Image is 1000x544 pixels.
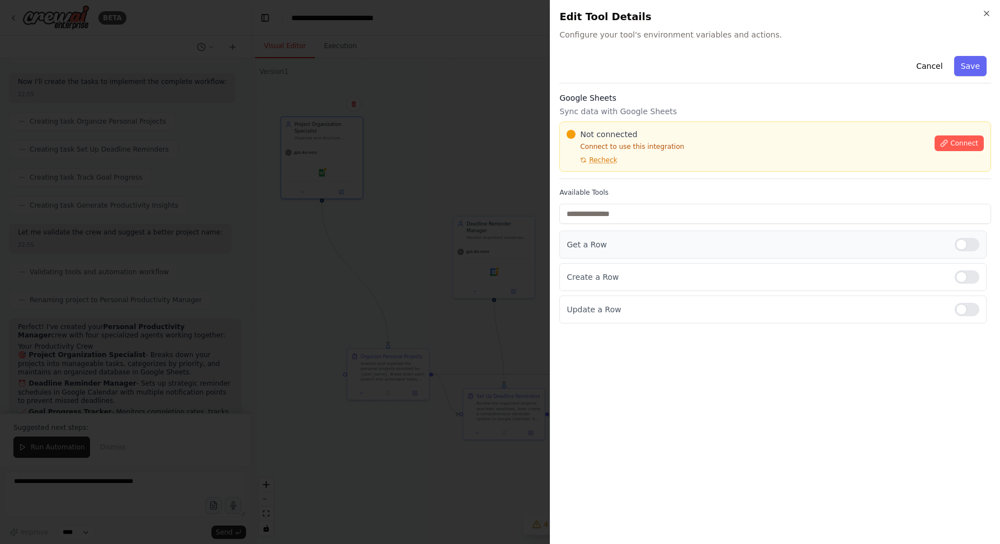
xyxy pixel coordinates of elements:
h3: Google Sheets [559,92,991,104]
p: Sync data with Google Sheets [559,106,991,117]
button: Recheck [567,156,617,165]
p: Create a Row [567,271,946,283]
p: Get a Row [567,239,946,250]
span: Connect [950,139,978,148]
span: Not connected [580,129,637,140]
h2: Edit Tool Details [559,9,991,25]
p: Update a Row [567,304,946,315]
button: Save [954,56,987,76]
p: Connect to use this integration [567,142,928,151]
span: Configure your tool's environment variables and actions. [559,29,991,40]
button: Connect [935,135,984,151]
label: Available Tools [559,188,991,197]
button: Cancel [909,56,949,76]
span: Recheck [589,156,617,165]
